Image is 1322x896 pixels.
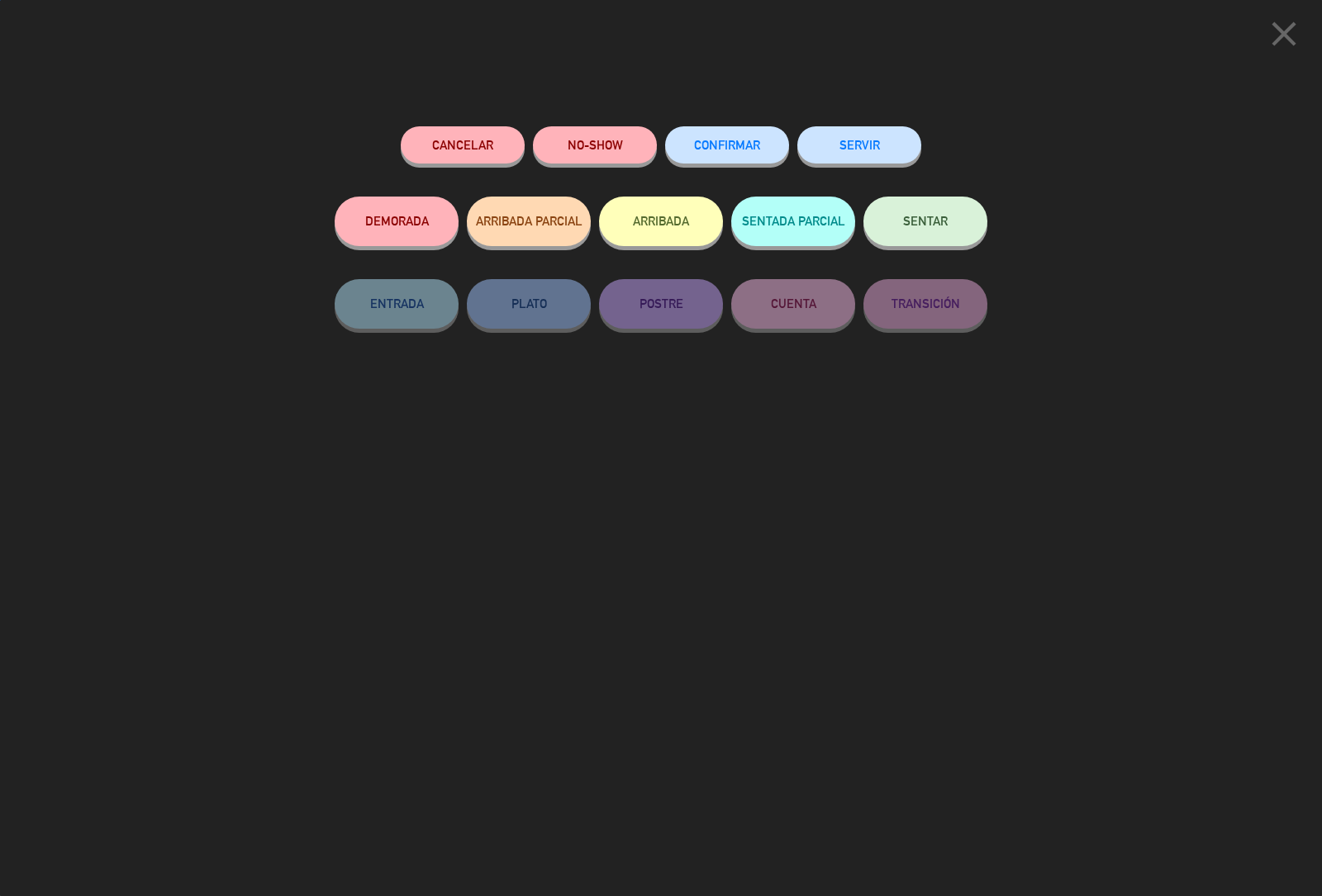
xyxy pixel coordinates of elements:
button: SENTAR [863,197,987,246]
span: ARRIBADA PARCIAL [476,214,583,228]
button: POSTRE [599,279,723,329]
button: ENTRADA [335,279,459,329]
button: CUENTA [731,279,855,329]
button: close [1258,12,1310,61]
button: TRANSICIÓN [863,279,987,329]
button: ARRIBADA PARCIAL [467,197,591,246]
span: SENTAR [903,214,948,228]
button: SERVIR [797,126,921,164]
button: CONFIRMAR [665,126,789,164]
button: SENTADA PARCIAL [731,197,855,246]
button: PLATO [467,279,591,329]
button: ARRIBADA [599,197,723,246]
button: DEMORADA [335,197,459,246]
span: CONFIRMAR [694,138,760,152]
button: NO-SHOW [533,126,657,164]
i: close [1263,13,1305,55]
button: Cancelar [401,126,525,164]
